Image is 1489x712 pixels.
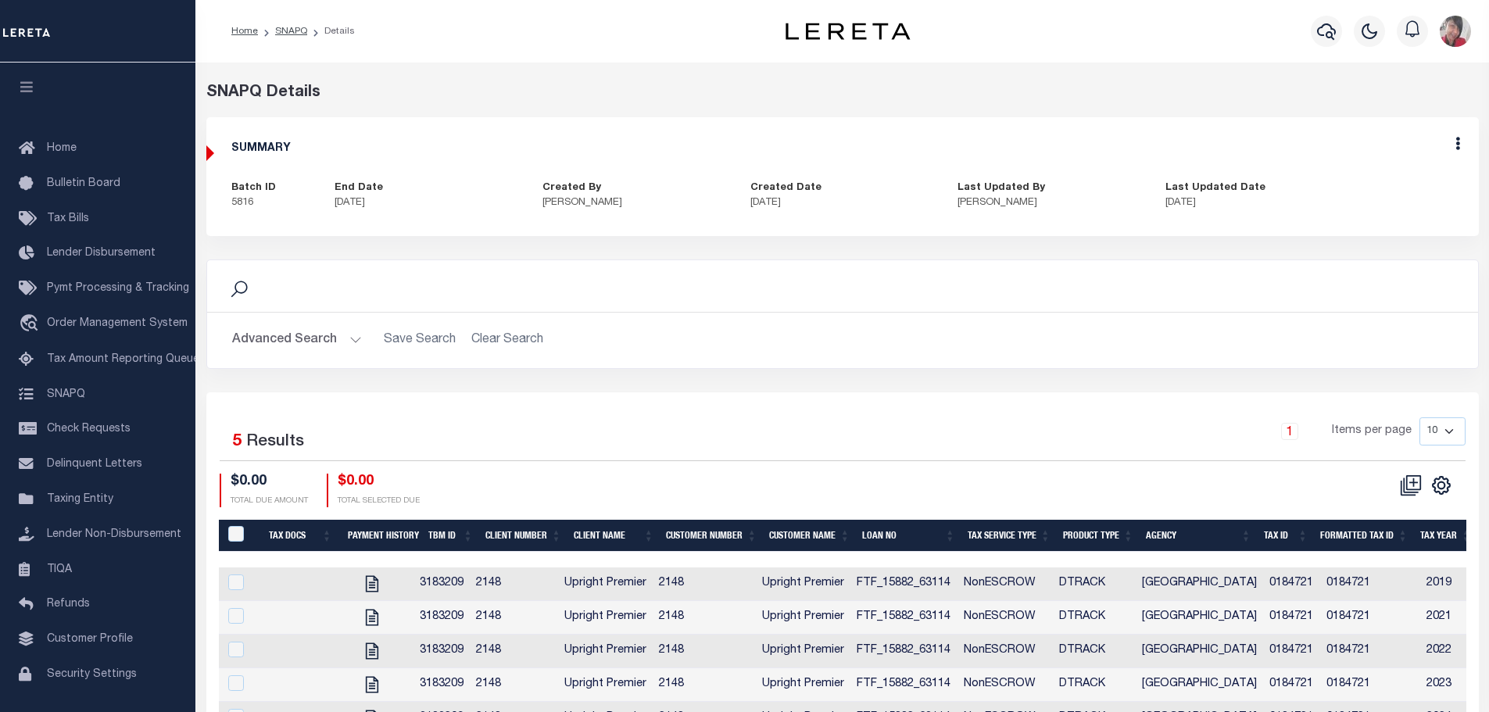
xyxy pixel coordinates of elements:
td: FTF_15882_63114 [850,567,957,601]
td: [GEOGRAPHIC_DATA] [1136,635,1263,668]
span: Delinquent Letters [47,459,142,470]
td: FTF_15882_63114 [850,668,957,702]
label: Created Date [750,181,821,196]
th: Tax ID: activate to sort column ascending [1258,520,1315,552]
h4: $0.00 [231,474,308,491]
li: Details [307,24,355,38]
td: Upright Premier [558,567,653,601]
span: 5 [232,434,242,450]
td: 0184721 [1320,635,1420,668]
a: 1 [1281,423,1298,440]
td: 0184721 [1263,601,1320,635]
td: 2019 [1420,567,1484,601]
p: [DATE] [750,195,935,211]
span: Security Settings [47,669,137,680]
td: DTRACK [1053,601,1136,635]
td: Upright Premier [756,668,850,702]
td: 3183209 [413,567,471,601]
td: 0184721 [1320,567,1420,601]
th: Formatted Tax ID: activate to sort column ascending [1314,520,1414,552]
td: NonESCROW [957,601,1053,635]
label: Batch ID [231,181,276,196]
span: TIQA [47,564,72,574]
td: DTRACK [1053,635,1136,668]
th: Payment History [338,520,423,552]
span: SNAPQ [47,388,85,399]
td: 2148 [470,601,558,635]
span: Taxing Entity [47,494,113,505]
th: QID [219,520,251,552]
td: 0184721 [1320,601,1420,635]
td: DTRACK [1053,668,1136,702]
td: 2148 [653,567,756,601]
h4: $0.00 [338,474,420,491]
p: [PERSON_NAME] [957,195,1142,211]
td: 3183209 [413,601,471,635]
th: Tax Year: activate to sort column ascending [1414,520,1477,552]
img: logo-dark.svg [786,23,911,40]
span: Items per page [1332,423,1412,440]
td: 2021 [1420,601,1484,635]
span: Order Management System [47,318,188,329]
td: NonESCROW [957,668,1053,702]
th: Product Type: activate to sort column ascending [1057,520,1140,552]
p: TOTAL DUE AMOUNT [231,496,308,507]
td: FTF_15882_63114 [850,635,957,668]
td: 3183209 [413,635,471,668]
td: Upright Premier [756,601,850,635]
td: Upright Premier [558,635,653,668]
td: 2148 [470,567,558,601]
a: Home [231,27,258,36]
td: NonESCROW [957,635,1053,668]
p: [DATE] [1165,195,1350,211]
td: 0184721 [1263,668,1320,702]
th: Loan No: activate to sort column ascending [856,520,961,552]
span: Bulletin Board [47,178,120,189]
span: Lender Non-Disbursement [47,529,181,540]
td: 0184721 [1263,567,1320,601]
td: Upright Premier [756,635,850,668]
label: Created By [542,181,601,196]
td: 2148 [653,601,756,635]
th: Tax Docs: activate to sort column ascending [250,520,338,552]
label: End Date [335,181,383,196]
td: 0184721 [1263,635,1320,668]
span: Check Requests [47,424,131,435]
td: 2148 [653,635,756,668]
button: Advanced Search [232,325,362,356]
p: [DATE] [335,195,519,211]
p: TOTAL SELECTED DUE [338,496,420,507]
span: Lender Disbursement [47,248,156,259]
td: Upright Premier [558,601,653,635]
span: Customer Profile [47,634,133,645]
a: SNAPQ [275,27,307,36]
span: Tax Bills [47,213,89,224]
th: TBM ID: activate to sort column ascending [422,520,479,552]
td: FTF_15882_63114 [850,601,957,635]
span: Pymt Processing & Tracking [47,283,189,294]
th: Tax Service Type: activate to sort column ascending [961,520,1057,552]
span: Home [47,143,77,154]
th: Agency: activate to sort column ascending [1140,520,1258,552]
th: Client Name: activate to sort column ascending [567,520,660,552]
td: DTRACK [1053,567,1136,601]
p: 5816 [231,195,312,211]
td: NonESCROW [957,567,1053,601]
div: SNAPQ Details [206,81,1479,105]
label: Results [246,430,304,455]
p: [PERSON_NAME] [542,195,727,211]
td: 2022 [1420,635,1484,668]
td: Upright Premier [558,668,653,702]
td: 2148 [470,668,558,702]
span: Tax Amount Reporting Queue [47,354,199,365]
h5: SUMMARY [231,142,1454,156]
td: 0184721 [1320,668,1420,702]
th: Customer Name: activate to sort column ascending [763,520,856,552]
span: Refunds [47,599,90,610]
label: Last Updated Date [1165,181,1265,196]
td: [GEOGRAPHIC_DATA] [1136,601,1263,635]
i: travel_explore [19,314,44,335]
td: [GEOGRAPHIC_DATA] [1136,668,1263,702]
td: 2148 [470,635,558,668]
td: 2148 [653,668,756,702]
